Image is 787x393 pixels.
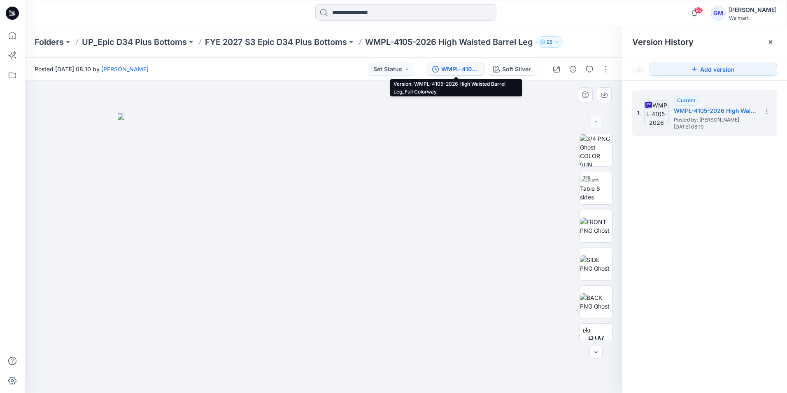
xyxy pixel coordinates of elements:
a: FYE 2027 S3 Epic D34 Plus Bottoms [205,36,347,48]
a: [PERSON_NAME] [101,65,149,73]
button: WMPL-4105-2026 High Waisted Barrel Leg_Full Colorway [427,63,484,76]
span: BW [588,332,604,347]
span: Current [677,97,695,103]
img: eyJhbGciOiJIUzI1NiIsImtpZCI6IjAiLCJzbHQiOiJzZXMiLCJ0eXAiOiJKV1QifQ.eyJkYXRhIjp7InR5cGUiOiJzdG9yYW... [118,113,529,393]
span: Version History [632,37,694,47]
img: BACK PNG Ghost [580,293,612,311]
a: UP_Epic D34 Plus Bottoms [82,36,187,48]
p: WMPL-4105-2026 High Waisted Barrel Leg [365,36,533,48]
div: [PERSON_NAME] [729,5,777,15]
img: 3/4 PNG Ghost COLOR RUN [580,134,612,166]
button: Close [767,39,774,45]
button: Add version [649,63,777,76]
span: 1. [637,109,641,117]
span: Posted by: Gayan Mahawithanalage [674,116,756,124]
h5: WMPL-4105-2026 High Waisted Barrel Leg_Full Colorway [674,106,756,116]
img: FRONT PNG Ghost [580,218,612,235]
span: Posted [DATE] 08:10 by [35,65,149,73]
img: SIDE PNG Ghost [580,255,612,273]
span: [DATE] 08:10 [674,124,756,130]
div: Soft Silver [502,65,531,74]
span: 92 [694,7,703,14]
button: 25 [536,36,563,48]
button: Details [566,63,580,76]
div: WMPL-4105-2026 High Waisted Barrel Leg_Full Colorway [441,65,479,74]
div: Walmart [729,15,777,21]
div: GM [711,6,726,21]
a: Folders [35,36,64,48]
p: 25 [547,37,552,47]
img: WMPL-4105-2026 High Waisted Barrel Leg_Full Colorway [644,101,669,125]
img: Turn Table 8 sides [580,175,612,201]
button: Soft Silver [488,63,536,76]
button: Show Hidden Versions [632,63,645,76]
